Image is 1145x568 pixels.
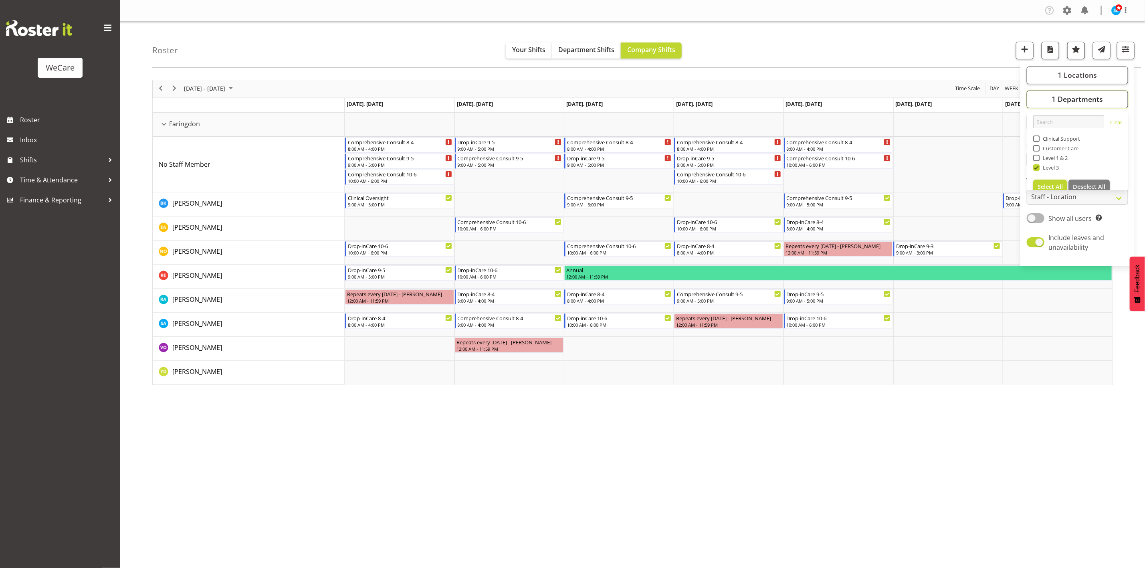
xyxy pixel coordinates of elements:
div: September 08 - 14, 2025 [181,80,238,97]
img: Rosterit website logo [6,20,72,36]
div: Repeats every [DATE] - [PERSON_NAME] [676,314,781,322]
div: Comprehensive Consult 8-4 [348,138,452,146]
div: Sarah Abbott"s event - Drop-inCare 10-6 Begin From Wednesday, September 10, 2025 at 10:00:00 AM G... [564,313,673,329]
span: Finance & Reporting [20,194,104,206]
div: 8:00 AM - 4:00 PM [567,146,671,152]
div: Drop-inCare 8-4 [787,218,891,226]
div: No Staff Member"s event - Drop-inCare 9-5 Begin From Thursday, September 11, 2025 at 9:00:00 AM G... [674,154,783,169]
td: Sarah Abbott resource [153,313,345,337]
div: Natasha Ottley"s event - Drop-inCare 8-4 Begin From Thursday, September 11, 2025 at 8:00:00 AM GM... [674,241,783,257]
div: Rachna Anderson"s event - Comprehensive Consult 9-5 Begin From Thursday, September 11, 2025 at 9:... [674,289,783,305]
div: Repeats every [DATE] - [PERSON_NAME] [786,242,891,250]
div: Drop-inCare 8-4 [567,290,671,298]
button: Add a new shift [1016,42,1034,59]
div: No Staff Member"s event - Drop-inCare 9-5 Begin From Wednesday, September 10, 2025 at 9:00:00 AM ... [564,154,673,169]
div: Rachna Anderson"s event - Repeats every monday - Rachna Anderson Begin From Monday, September 8, ... [345,289,454,305]
td: No Staff Member resource [153,137,345,192]
div: 9:00 AM - 5:00 PM [677,297,781,304]
input: Search [1033,115,1104,128]
span: [PERSON_NAME] [172,295,222,304]
div: No Staff Member"s event - Comprehensive Consult 8-4 Begin From Monday, September 8, 2025 at 8:00:... [345,137,454,153]
button: Filter Shifts [1117,42,1135,59]
button: Next [169,83,180,93]
div: Ena Advincula"s event - Drop-inCare 8-4 Begin From Friday, September 12, 2025 at 8:00:00 AM GMT+1... [784,217,893,232]
button: Previous [155,83,166,93]
div: Natasha Ottley"s event - Comprehensive Consult 10-6 Begin From Wednesday, September 10, 2025 at 1... [564,241,673,257]
div: 9:00 AM - 5:00 PM [458,162,562,168]
span: Department Shifts [558,45,614,54]
button: Highlight an important date within the roster. [1067,42,1085,59]
div: Comprehensive Consult 10-6 [677,170,781,178]
div: Drop-inCare 9-5 [787,290,891,298]
div: No Staff Member"s event - Comprehensive Consult 10-6 Begin From Friday, September 12, 2025 at 10:... [784,154,893,169]
div: Drop-inCare 8-4 [348,314,452,322]
div: 8:00 AM - 4:00 PM [677,249,781,256]
div: Natasha Ottley"s event - Drop-inCare 9-3 Begin From Saturday, September 13, 2025 at 9:00:00 AM GM... [893,241,1002,257]
span: Shifts [20,154,104,166]
div: Brian Ko"s event - Drop-inCare 9-3 Begin From Sunday, September 14, 2025 at 9:00:00 AM GMT+12:00 ... [1003,193,1112,208]
a: [PERSON_NAME] [172,319,222,328]
span: Company Shifts [627,45,675,54]
div: Drop-inCare 9-3 [1006,194,1110,202]
h4: Roster [152,46,178,55]
div: No Staff Member"s event - Comprehensive Consult 8-4 Begin From Thursday, September 11, 2025 at 8:... [674,137,783,153]
div: Sarah Abbott"s event - Repeats every thursday - Sarah Abbott Begin From Thursday, September 11, 2... [674,313,783,329]
div: No Staff Member"s event - Comprehensive Consult 9-5 Begin From Tuesday, September 9, 2025 at 9:00... [455,154,564,169]
button: Timeline Week [1004,83,1020,93]
a: [PERSON_NAME] [172,343,222,352]
img: sarah-lamont10911.jpg [1111,6,1121,15]
div: 10:00 AM - 6:00 PM [348,249,452,256]
span: [PERSON_NAME] [172,247,222,256]
div: Repeats every [DATE] - [PERSON_NAME] [347,290,452,298]
a: [PERSON_NAME] [172,222,222,232]
div: Drop-inCare 10-6 [677,218,781,226]
span: Level 1 & 2 [1040,155,1068,161]
div: Comprehensive Consult 10-6 [567,242,671,250]
div: 12:00 AM - 11:59 PM [786,249,891,256]
div: 9:00 AM - 5:00 PM [348,273,452,280]
div: Timeline Week of September 8, 2025 [152,80,1113,385]
span: [PERSON_NAME] [172,199,222,208]
div: 12:00 AM - 11:59 PM [566,273,1110,280]
div: Drop-inCare 9-5 [677,154,781,162]
div: Drop-inCare 10-6 [348,242,452,250]
div: 12:00 AM - 11:59 PM [457,346,562,352]
td: Ena Advincula resource [153,216,345,241]
div: Natasha Ottley"s event - Repeats every friday - Natasha Ottley Begin From Friday, September 12, 2... [784,241,893,257]
span: Week [1004,83,1019,93]
div: Comprehensive Consult 8-4 [458,314,562,322]
span: Clinical Support [1040,135,1080,142]
div: Clinical Oversight [348,194,452,202]
button: Deselect All [1068,180,1110,194]
td: Natasha Ottley resource [153,241,345,265]
div: Comprehensive Consult 9-5 [787,194,891,202]
div: 9:00 AM - 5:00 PM [567,201,671,208]
div: 9:00 AM - 3:00 PM [896,249,1000,256]
span: Inbox [20,134,116,146]
div: Sarah Abbott"s event - Drop-inCare 10-6 Begin From Friday, September 12, 2025 at 10:00:00 AM GMT+... [784,313,893,329]
div: 8:00 AM - 4:00 PM [458,321,562,328]
div: No Staff Member"s event - Comprehensive Consult 8-4 Begin From Friday, September 12, 2025 at 8:00... [784,137,893,153]
span: [PERSON_NAME] [172,223,222,232]
div: Comprehensive Consult 10-6 [787,154,891,162]
div: 9:00 AM - 5:00 PM [787,201,891,208]
div: Drop-inCare 9-5 [567,154,671,162]
div: Drop-inCare 9-5 [348,266,452,274]
div: Brian Ko"s event - Clinical Oversight Begin From Monday, September 8, 2025 at 9:00:00 AM GMT+12:0... [345,193,454,208]
span: Time Scale [954,83,981,93]
button: Company Shifts [621,42,682,59]
a: No Staff Member [159,160,210,169]
div: Ena Advincula"s event - Comprehensive Consult 10-6 Begin From Tuesday, September 9, 2025 at 10:00... [455,217,564,232]
div: 10:00 AM - 6:00 PM [567,249,671,256]
div: Rachel Els"s event - Annual Begin From Wednesday, September 10, 2025 at 12:00:00 AM GMT+12:00 End... [564,265,1112,281]
div: 9:00 AM - 5:00 PM [567,162,671,168]
div: Rachna Anderson"s event - Drop-inCare 8-4 Begin From Wednesday, September 10, 2025 at 8:00:00 AM ... [564,289,673,305]
div: 8:00 AM - 4:00 PM [567,297,671,304]
div: 9:00 AM - 5:00 PM [677,162,781,168]
span: Include leaves and unavailability [1049,233,1105,252]
span: Show all users [1049,214,1092,223]
div: 12:00 AM - 11:59 PM [676,321,781,328]
button: September 2025 [183,83,236,93]
button: 1 Departments [1027,91,1128,108]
